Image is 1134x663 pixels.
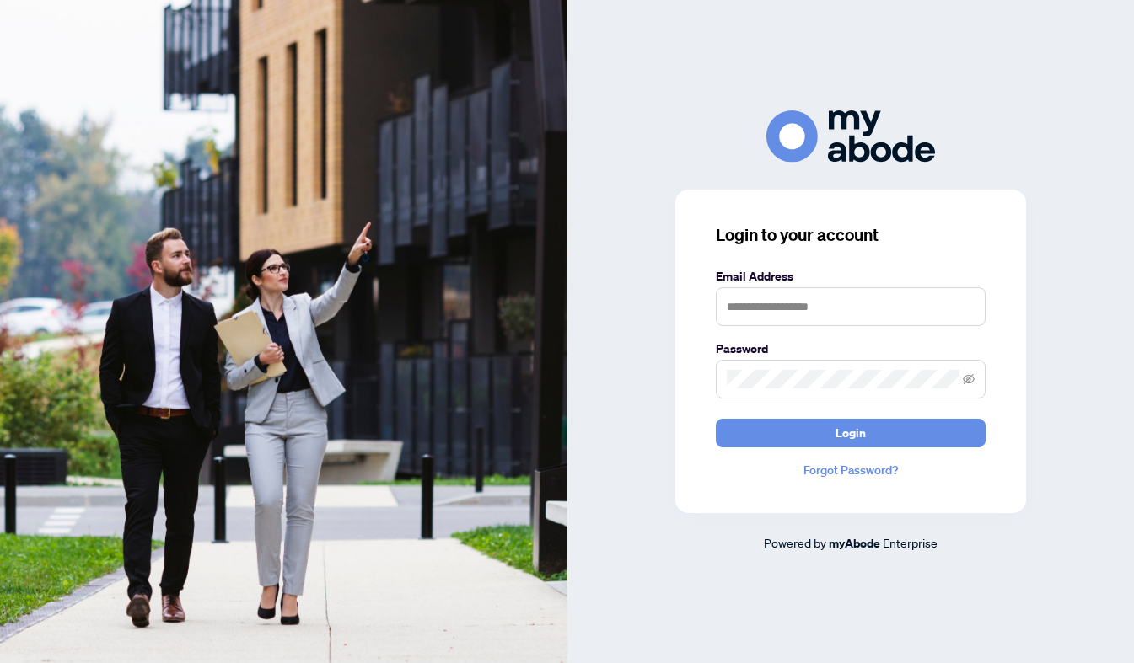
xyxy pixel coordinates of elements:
[716,461,986,479] a: Forgot Password?
[716,267,986,286] label: Email Address
[883,535,938,550] span: Enterprise
[963,373,975,385] span: eye-invisible
[716,419,986,447] button: Login
[716,340,986,358] label: Password
[716,223,986,247] h3: Login to your account
[836,420,866,446] span: Login
[829,534,880,553] a: myAbode
[766,110,935,162] img: ma-logo
[764,535,826,550] span: Powered by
